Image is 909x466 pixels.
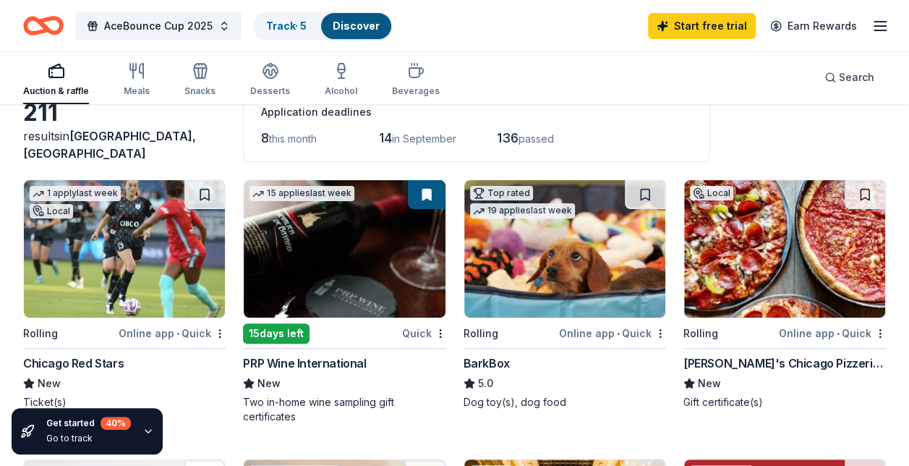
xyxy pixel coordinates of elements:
button: Alcohol [325,56,357,104]
img: Image for PRP Wine International [244,180,445,318]
a: Image for Chicago Red Stars1 applylast weekLocalRollingOnline app•QuickChicago Red StarsNewTicket(s) [23,179,226,410]
button: Track· 5Discover [253,12,393,41]
div: Ticket(s) [23,395,226,410]
div: [PERSON_NAME]'s Chicago Pizzeria & Pub [683,355,886,372]
div: 211 [23,98,226,127]
div: Local [30,204,73,219]
div: Quick [402,324,446,342]
img: Image for Georgio's Chicago Pizzeria & Pub [684,180,885,318]
div: 40 % [101,417,131,430]
div: Top rated [470,186,533,200]
a: Start free trial [648,13,756,39]
div: Online app Quick [779,324,886,342]
div: BarkBox [464,355,510,372]
div: Rolling [23,325,58,342]
span: [GEOGRAPHIC_DATA], [GEOGRAPHIC_DATA] [23,129,196,161]
div: Snacks [184,85,215,97]
span: 136 [497,130,518,145]
div: Two in-home wine sampling gift certificates [243,395,445,424]
div: Chicago Red Stars [23,355,124,372]
a: Image for PRP Wine International15 applieslast week15days leftQuickPRP Wine InternationalNewTwo i... [243,179,445,424]
div: Local [690,186,733,200]
div: 15 applies last week [249,186,354,201]
span: AceBounce Cup 2025 [104,17,213,35]
a: Image for Georgio's Chicago Pizzeria & PubLocalRollingOnline app•Quick[PERSON_NAME]'s Chicago Piz... [683,179,886,410]
div: results [23,127,226,162]
div: Get started [46,417,131,430]
span: passed [518,132,554,145]
div: Go to track [46,433,131,444]
span: Search [839,69,874,86]
button: Auction & raffle [23,56,89,104]
div: Gift certificate(s) [683,395,886,410]
span: in September [392,132,456,145]
span: New [257,375,281,392]
span: 8 [261,130,269,145]
span: New [38,375,61,392]
div: Rolling [464,325,498,342]
div: Desserts [250,85,290,97]
a: Discover [333,20,380,32]
div: Application deadlines [261,103,692,121]
div: 19 applies last week [470,203,575,219]
button: Search [813,63,886,92]
span: in [23,129,196,161]
button: Desserts [250,56,290,104]
a: Track· 5 [266,20,307,32]
div: PRP Wine International [243,355,366,372]
span: New [698,375,721,392]
button: Meals [124,56,150,104]
span: this month [269,132,317,145]
span: • [837,328,840,339]
img: Image for BarkBox [464,180,665,318]
span: • [617,328,620,339]
div: Online app Quick [119,324,226,342]
span: 14 [379,130,392,145]
div: Dog toy(s), dog food [464,395,666,410]
div: Alcohol [325,85,357,97]
button: AceBounce Cup 2025 [75,12,242,41]
div: Auction & raffle [23,85,89,97]
a: Image for BarkBoxTop rated19 applieslast weekRollingOnline app•QuickBarkBox5.0Dog toy(s), dog food [464,179,666,410]
a: Home [23,9,64,43]
div: Beverages [392,85,440,97]
img: Image for Chicago Red Stars [24,180,225,318]
div: Meals [124,85,150,97]
span: 5.0 [478,375,493,392]
a: Earn Rewards [761,13,866,39]
span: • [176,328,179,339]
button: Snacks [184,56,215,104]
div: Online app Quick [559,324,666,342]
div: 15 days left [243,323,310,344]
button: Beverages [392,56,440,104]
div: Rolling [683,325,718,342]
div: 1 apply last week [30,186,121,201]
